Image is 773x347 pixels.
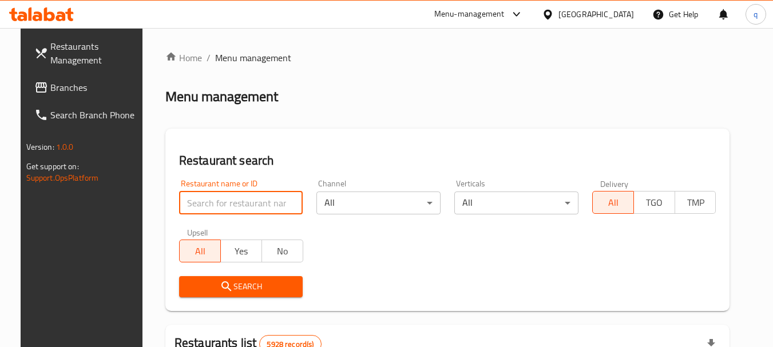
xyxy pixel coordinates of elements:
[592,191,634,214] button: All
[754,8,758,21] span: q
[633,191,675,214] button: TGO
[675,191,716,214] button: TMP
[558,8,634,21] div: [GEOGRAPHIC_DATA]
[261,240,303,262] button: No
[56,139,74,154] span: 1.0.0
[188,280,294,294] span: Search
[165,51,202,65] a: Home
[165,51,730,65] nav: breadcrumb
[454,192,578,214] div: All
[187,228,208,236] label: Upsell
[680,194,712,211] span: TMP
[184,243,216,260] span: All
[179,276,303,297] button: Search
[434,7,505,21] div: Menu-management
[50,108,141,122] span: Search Branch Phone
[225,243,257,260] span: Yes
[25,74,150,101] a: Branches
[600,180,629,188] label: Delivery
[25,33,150,74] a: Restaurants Management
[26,139,54,154] span: Version:
[639,194,671,211] span: TGO
[179,152,716,169] h2: Restaurant search
[179,240,221,262] button: All
[25,101,150,129] a: Search Branch Phone
[26,170,99,185] a: Support.OpsPlatform
[50,39,141,67] span: Restaurants Management
[267,243,299,260] span: No
[597,194,629,211] span: All
[207,51,211,65] li: /
[165,87,278,106] h2: Menu management
[316,192,441,214] div: All
[220,240,262,262] button: Yes
[50,81,141,94] span: Branches
[179,192,303,214] input: Search for restaurant name or ID..
[215,51,291,65] span: Menu management
[26,159,79,174] span: Get support on:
